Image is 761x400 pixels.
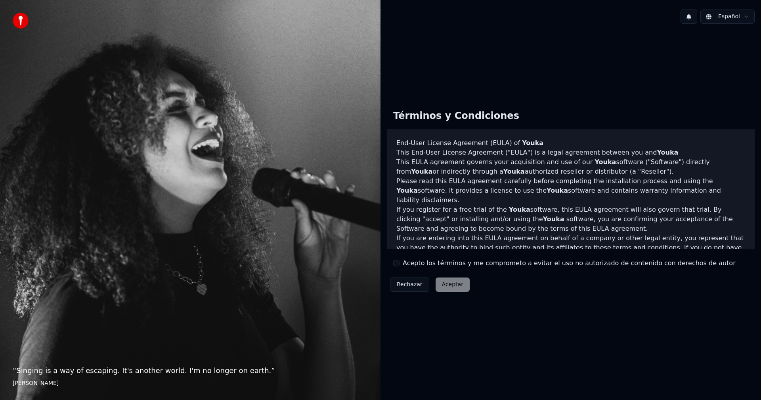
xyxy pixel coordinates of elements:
[547,187,568,194] span: Youka
[13,13,29,29] img: youka
[387,103,526,129] div: Términos y Condiciones
[522,139,543,147] span: Youka
[396,138,745,148] h3: End-User License Agreement (EULA) of
[13,365,368,376] p: “ Singing is a way of escaping. It's another world. I'm no longer on earth. ”
[396,187,418,194] span: Youka
[411,168,432,175] span: Youka
[13,379,368,387] footer: [PERSON_NAME]
[396,157,745,176] p: This EULA agreement governs your acquisition and use of our software ("Software") directly from o...
[595,158,616,166] span: Youka
[543,215,564,223] span: Youka
[509,206,530,213] span: Youka
[396,176,745,205] p: Please read this EULA agreement carefully before completing the installation process and using th...
[396,205,745,233] p: If you register for a free trial of the software, this EULA agreement will also govern that trial...
[396,233,745,272] p: If you are entering into this EULA agreement on behalf of a company or other legal entity, you re...
[657,149,678,156] span: Youka
[390,278,429,292] button: Rechazar
[396,148,745,157] p: This End-User License Agreement ("EULA") is a legal agreement between you and
[503,168,525,175] span: Youka
[403,258,736,268] label: Acepto los términos y me comprometo a evitar el uso no autorizado de contenido con derechos de autor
